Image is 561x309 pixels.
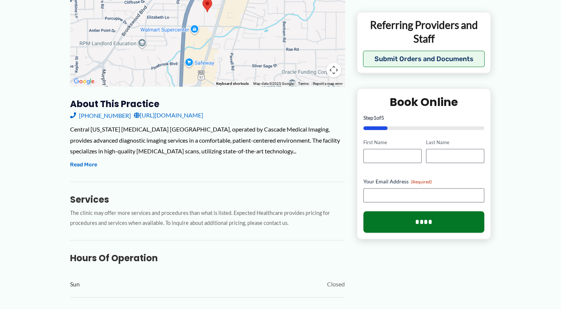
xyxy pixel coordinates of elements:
span: 1 [373,114,376,121]
label: First Name [363,139,422,146]
a: Terms (opens in new tab) [298,82,308,86]
a: [URL][DOMAIN_NAME] [134,110,203,121]
a: [PHONE_NUMBER] [70,110,131,121]
h2: Book Online [363,95,485,109]
img: Google [72,77,96,86]
h3: About this practice [70,98,345,110]
p: Step of [363,115,485,120]
span: Sun [70,279,80,290]
p: Referring Providers and Staff [363,18,485,45]
h3: Hours of Operation [70,252,345,264]
span: 5 [381,114,384,121]
button: Submit Orders and Documents [363,51,485,67]
span: Closed [327,279,345,290]
a: Report a map error [313,82,343,86]
button: Keyboard shortcuts [216,81,249,86]
label: Last Name [426,139,484,146]
div: Central [US_STATE] [MEDICAL_DATA] [GEOGRAPHIC_DATA], operated by Cascade Medical Imaging, provide... [70,124,345,157]
label: Your Email Address [363,177,485,185]
span: (Required) [411,179,432,184]
a: Open this area in Google Maps (opens a new window) [72,77,96,86]
button: Map camera controls [326,63,341,77]
h3: Services [70,194,345,205]
button: Read More [70,160,97,169]
span: Map data ©2025 Google [253,82,294,86]
p: The clinic may offer more services and procedures than what is listed. Expected Healthcare provid... [70,208,345,228]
